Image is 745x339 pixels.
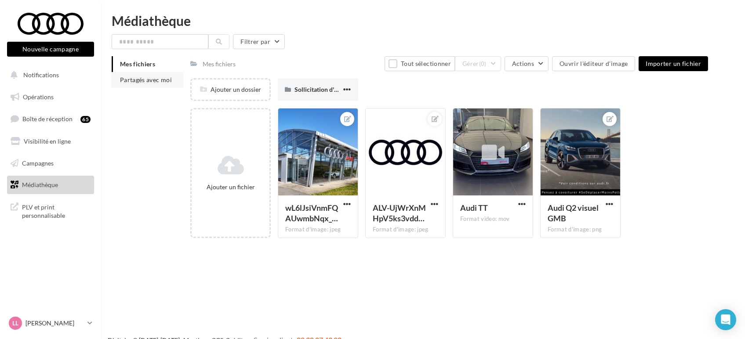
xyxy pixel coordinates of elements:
span: Sollicitation d'avis [294,86,345,93]
button: Notifications [5,66,92,84]
div: Open Intercom Messenger [715,309,736,330]
span: PLV et print personnalisable [22,201,91,220]
a: Médiathèque [5,176,96,194]
div: Format d'image: jpeg [373,226,438,234]
div: Format video: mov [460,215,526,223]
span: wL6lJsiVnmFQAUwmbNqx_SK3pjtbnjqXJXEYyXxu8H4SREpYUu0GkbC9A_3Ai8SBQswvCa8h40kwadS6og=s0 [285,203,338,223]
span: Campagnes [22,159,54,166]
div: 65 [80,116,91,123]
span: Audi TT [460,203,488,213]
span: Notifications [23,71,59,79]
button: Importer un fichier [639,56,708,71]
button: Gérer(0) [455,56,501,71]
div: Ajouter un dossier [192,85,269,94]
span: Importer un fichier [646,60,701,67]
span: Partagés avec moi [120,76,172,83]
span: LL [12,319,18,328]
span: (0) [479,60,487,67]
span: Actions [512,60,534,67]
div: Mes fichiers [203,60,236,69]
span: Mes fichiers [120,60,155,68]
a: Boîte de réception65 [5,109,96,128]
span: Médiathèque [22,181,58,188]
p: [PERSON_NAME] [25,319,84,328]
span: Boîte de réception [22,115,73,123]
a: Campagnes [5,154,96,173]
span: Audi Q2 visuel GMB [548,203,599,223]
span: ALV-UjWrXnMHpV5ks3vddbsqteYrCOSvw-ZsNCfCTgdnAJDYFm_oCsib [373,203,426,223]
a: Opérations [5,88,96,106]
div: Format d'image: jpeg [285,226,351,234]
span: Visibilité en ligne [24,137,71,145]
a: Visibilité en ligne [5,132,96,151]
button: Actions [505,56,549,71]
a: PLV et print personnalisable [5,198,96,224]
span: Opérations [23,93,54,101]
button: Ouvrir l'éditeur d'image [552,56,635,71]
div: Format d'image: png [548,226,613,234]
div: Médiathèque [112,14,734,27]
button: Nouvelle campagne [7,42,94,57]
button: Tout sélectionner [385,56,455,71]
button: Filtrer par [233,34,285,49]
a: LL [PERSON_NAME] [7,315,94,332]
div: Ajouter un fichier [195,183,266,191]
